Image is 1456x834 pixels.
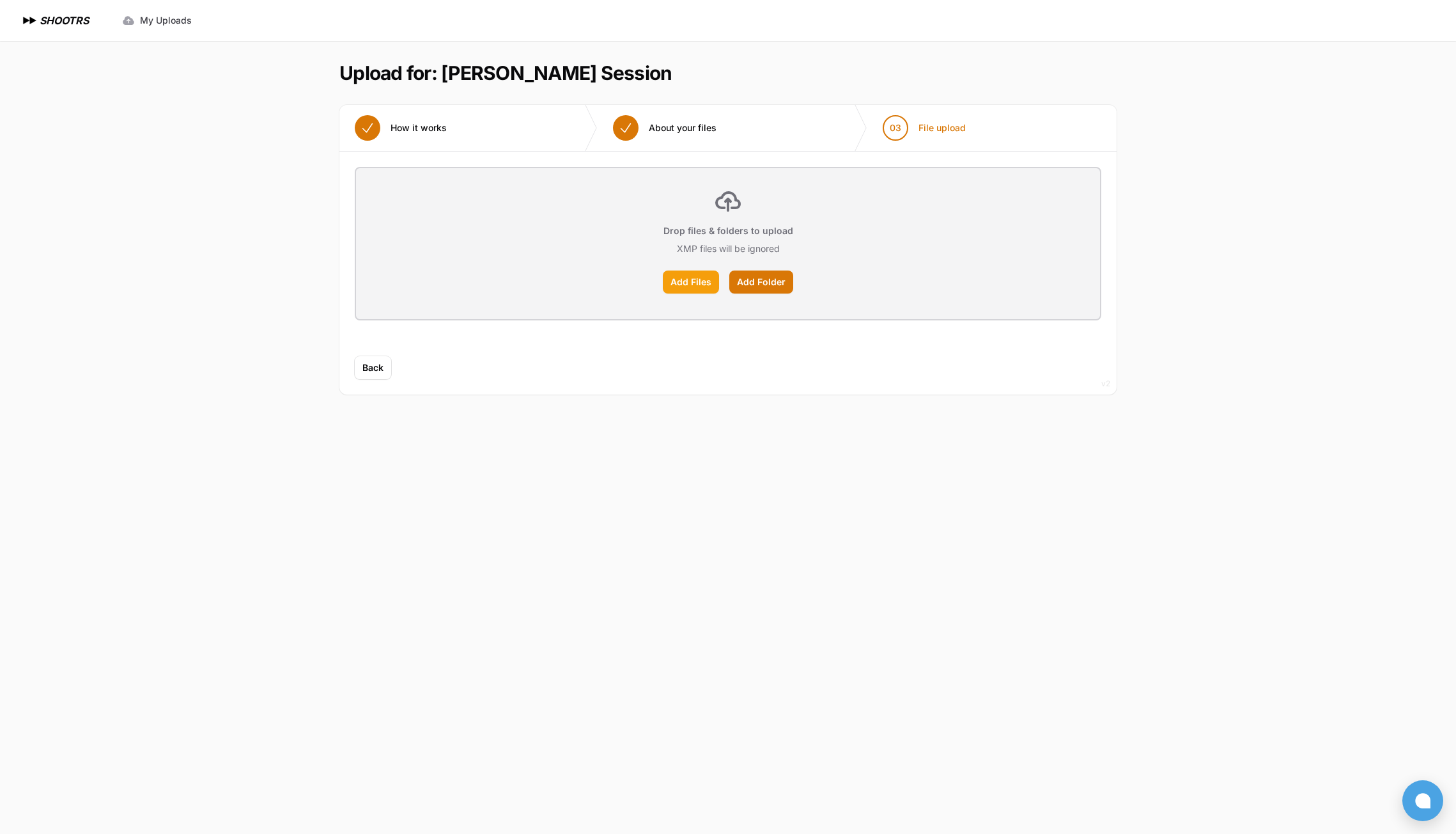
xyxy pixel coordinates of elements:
span: File upload [918,122,966,134]
label: Add Folder [729,271,793,294]
span: About your files [649,122,716,134]
img: SHOOTRS [20,13,40,28]
button: Back [355,356,391,379]
span: 03 [890,122,901,134]
button: About your files [598,105,732,151]
h1: Upload for: [PERSON_NAME] Session [339,61,672,84]
a: SHOOTRS SHOOTRS [20,13,89,28]
label: Add Files [663,271,719,294]
a: My Uploads [114,9,199,32]
span: Back [362,361,383,374]
div: v2 [1101,376,1110,391]
span: My Uploads [140,14,192,27]
button: 03 File upload [867,105,981,151]
p: XMP files will be ignored [677,242,780,255]
span: How it works [391,122,447,134]
p: Drop files & folders to upload [663,224,793,237]
button: Open chat window [1402,780,1443,821]
button: How it works [339,105,462,151]
h1: SHOOTRS [40,13,89,28]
